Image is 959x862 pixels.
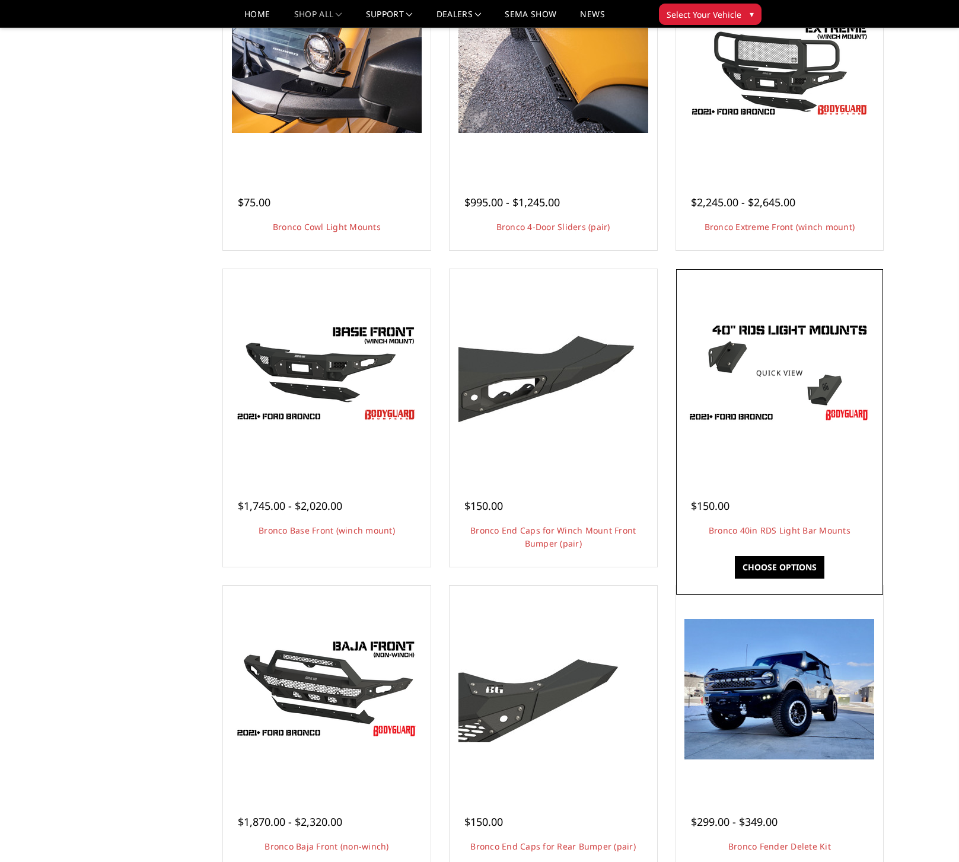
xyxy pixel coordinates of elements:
span: $150.00 [691,499,729,513]
a: Dealers [437,10,482,27]
a: News [580,10,604,27]
span: $2,245.00 - $2,645.00 [691,195,795,209]
a: Bolt-on End Cap to match Bronco Fenders [453,272,654,474]
span: ▾ [750,8,754,20]
img: Bolt-on End Cap to match Bronco Fenders [458,636,648,742]
span: $995.00 - $1,245.00 [464,195,560,209]
a: Bronco Fender Delete Kit [728,841,831,852]
a: shop all [294,10,342,27]
a: Bronco End Caps for Winch Mount Front Bumper (pair) [470,525,636,549]
span: $299.00 - $349.00 [691,815,778,829]
img: Bolt-on End Cap to match Bronco Fenders [458,320,648,426]
a: Bronco Base Front (winch mount) [259,525,395,536]
a: Bronco 4-Door Sliders (pair) [496,221,610,232]
span: $1,745.00 - $2,020.00 [238,499,342,513]
span: $150.00 [464,499,503,513]
span: $150.00 [464,815,503,829]
a: Bronco Cowl Light Mounts [273,221,381,232]
a: Support [366,10,413,27]
span: $1,870.00 - $2,320.00 [238,815,342,829]
a: SEMA Show [505,10,556,27]
a: Bronco 40in RDS Light Bar Mounts [709,525,850,536]
img: Bronco 40in RDS Light Bar Mounts [684,320,874,426]
a: Choose Options [735,556,824,579]
a: Bronco Fender Delete Kit Bronco Fender Delete Kit [679,589,881,790]
a: Bronco Baja Front (non-winch) Bronco Baja Front (non-winch) [226,589,428,790]
a: Home [244,10,270,27]
a: Bolt-on End Cap to match Bronco Fenders [453,589,654,790]
a: Bronco End Caps for Rear Bumper (pair) [470,841,636,852]
a: Bronco Baja Front (non-winch) [265,841,388,852]
a: Quick view [740,359,819,387]
span: $75.00 [238,195,270,209]
a: Bronco 40in RDS Light Bar Mounts Bronco 40in RDS Light Bar Mounts [679,272,881,474]
a: Freedom Series - Bronco Base Front Bumper Bronco Base Front (winch mount) [226,272,428,474]
img: Bronco Fender Delete Kit [684,619,874,759]
button: Select Your Vehicle [659,4,762,25]
a: Bronco Extreme Front (winch mount) [705,221,855,232]
span: Select Your Vehicle [667,8,741,21]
